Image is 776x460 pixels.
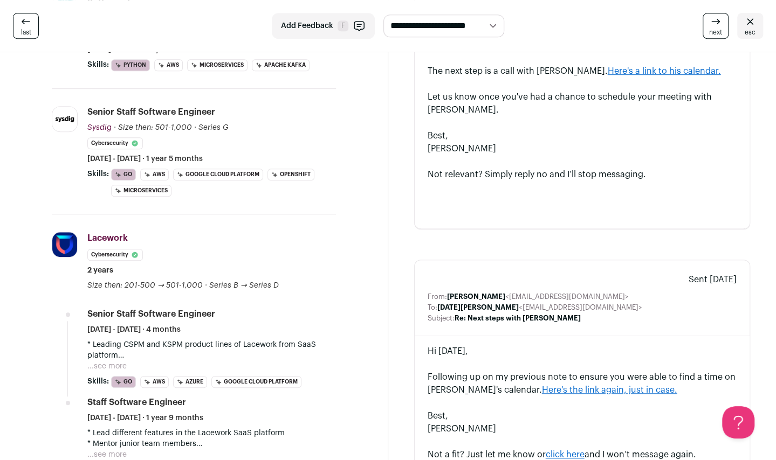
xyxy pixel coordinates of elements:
span: · [205,280,207,291]
div: Staff Software Engineer [87,396,186,408]
li: AWS [140,376,169,388]
iframe: Help Scout Beacon - Open [722,406,754,438]
b: [DATE][PERSON_NAME] [437,304,519,311]
a: Here's a link to his calendar. [608,67,721,75]
li: Apache Kafka [252,59,310,71]
div: The next step is a call with [PERSON_NAME]. [428,65,737,78]
span: [DATE] - [DATE] · 1 year 9 months [87,413,203,423]
div: Let us know once you've had a chance to schedule your meeting with [PERSON_NAME]. [428,90,737,116]
a: click here [546,450,585,459]
b: Re: Next steps with [PERSON_NAME] [455,315,581,322]
img: 39a29334dcd89192f7a3600d05b5c01c2f3044a7fb44a0f5e36ad77de6e4318e.jpg [52,107,77,131]
button: ...see more [87,449,127,460]
div: Senior Staff Software Engineer [87,308,215,320]
span: last [21,28,31,37]
a: esc [737,13,763,39]
span: 2 years [87,265,113,276]
li: Cybersecurity [87,249,143,261]
dt: To: [428,303,437,312]
div: Senior Staff Software Engineer [87,106,215,118]
button: ...see more [87,361,127,372]
p: * Mentor junior team members [87,438,336,449]
li: AWS [154,59,183,71]
span: Lacework [87,234,128,242]
div: Hi [DATE], [428,345,737,358]
div: Not relevant? Simply reply no and I’ll stop messaging. [428,168,737,181]
dd: <[EMAIL_ADDRESS][DOMAIN_NAME]> [447,292,629,301]
li: Microservices [187,59,248,71]
dt: From: [428,292,447,301]
span: Add Feedback [281,20,333,31]
p: * Leading CSPM and KSPM product lines of Lacework from SaaS platform [87,339,336,361]
img: bb80512c17c709f8af28756ae1d98a7379ba0cdb4f1a1584ad335516cf78a66b.jpg [52,232,77,257]
span: F [338,20,348,31]
span: Skills: [87,169,109,179]
span: next [709,28,722,37]
b: [PERSON_NAME] [447,293,505,300]
dt: Subject: [428,314,455,323]
div: Following up on my previous note to ensure you were able to find a time on [PERSON_NAME]'s calendar. [428,371,737,396]
p: * Lead different features in the Lacework SaaS platform [87,428,336,438]
li: Microservices [111,185,171,197]
span: Skills: [87,376,109,387]
li: OpenShift [267,169,314,180]
li: Google Cloud Platform [211,376,301,388]
div: [PERSON_NAME] [428,422,737,435]
span: Sysdig [87,124,112,131]
div: Best, [428,129,737,142]
span: Skills: [87,59,109,70]
span: esc [745,28,756,37]
li: Cybersecurity [87,137,143,149]
span: Series B → Series D [209,282,279,289]
span: Sent [DATE] [689,273,737,286]
div: Best, [428,409,737,422]
span: · [194,122,196,133]
span: · Size then: 501-1,000 [114,124,192,131]
li: Go [111,169,136,180]
span: [DATE] - [DATE] · 1 year 5 months [87,154,203,164]
li: Azure [173,376,207,388]
span: Size then: 201-500 → 501-1,000 [87,282,203,289]
li: Python [111,59,150,71]
span: [DATE] - [DATE] · 4 months [87,324,181,335]
span: Series G [198,124,229,131]
li: AWS [140,169,169,180]
li: Go [111,376,136,388]
button: Add Feedback F [272,13,375,39]
div: [PERSON_NAME] [428,142,737,155]
dd: <[EMAIL_ADDRESS][DOMAIN_NAME]> [437,303,642,312]
a: last [13,13,39,39]
a: next [703,13,729,39]
li: Google Cloud Platform [173,169,263,180]
a: Here's the link again, just in case. [542,386,677,394]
